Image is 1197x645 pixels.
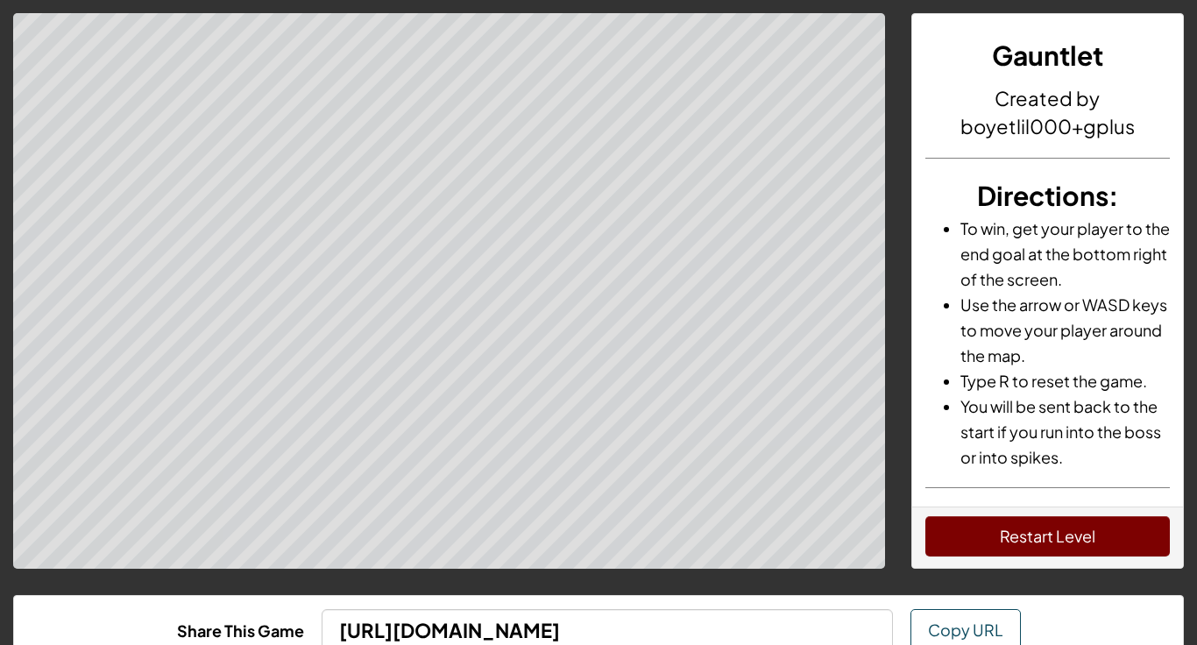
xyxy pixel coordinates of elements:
[925,84,1171,140] h4: Created by boyetlil000+gplus
[925,36,1171,75] h3: Gauntlet
[960,216,1171,292] li: To win, get your player to the end goal at the bottom right of the screen.
[960,393,1171,470] li: You will be sent back to the start if you run into the boss or into spikes.
[960,292,1171,368] li: Use the arrow or WASD keys to move your player around the map.
[925,516,1171,556] button: Restart Level
[960,368,1171,393] li: Type R to reset the game.
[928,620,1003,640] span: Copy URL
[177,620,304,641] b: Share This Game
[977,179,1108,212] span: Directions
[925,176,1171,216] h3: :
